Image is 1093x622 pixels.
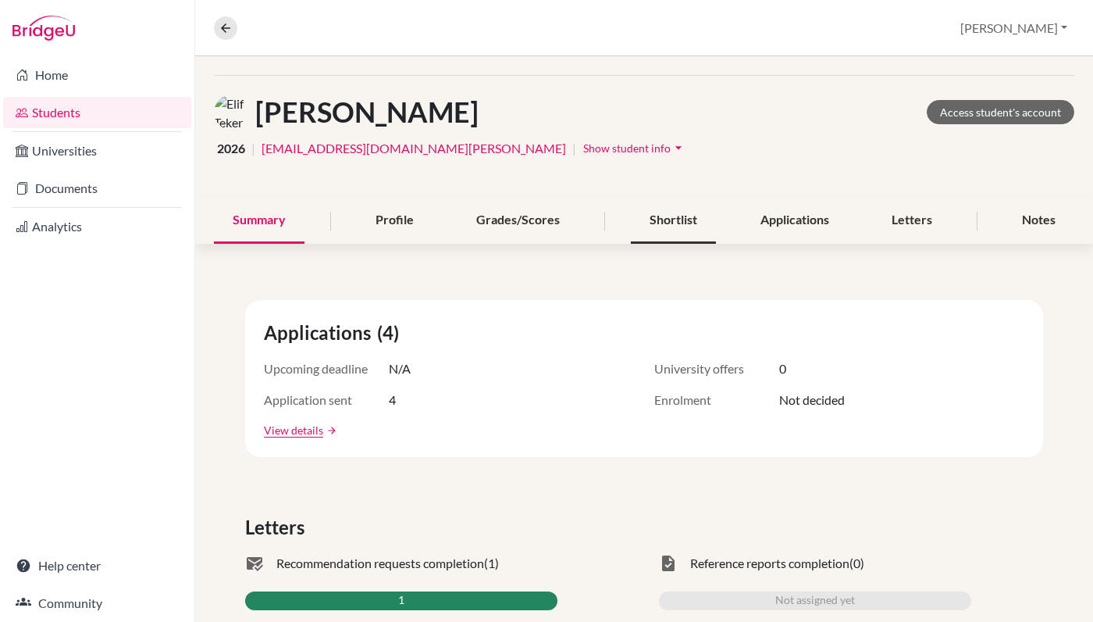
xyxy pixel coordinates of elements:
div: Notes [1003,198,1074,244]
span: Applications [264,319,377,347]
div: Profile [357,198,433,244]
span: 2026 [217,139,245,158]
span: Not assigned yet [775,592,855,610]
img: Bridge-U [12,16,75,41]
span: | [251,139,255,158]
span: University offers [654,359,779,378]
span: (4) [377,319,405,347]
span: task [659,554,678,573]
h1: [PERSON_NAME] [255,95,479,129]
button: [PERSON_NAME] [953,13,1074,43]
div: Summary [214,198,304,244]
span: Letters [245,513,311,542]
span: 1 [398,592,404,610]
span: Reference reports completion [690,554,849,573]
a: View details [264,422,323,438]
div: Grades/Scores [457,198,579,244]
a: Students [3,97,191,128]
div: Shortlist [631,198,716,244]
span: Application sent [264,391,389,409]
img: Elif Teker's avatar [214,95,249,130]
div: Applications [742,198,848,244]
span: (0) [849,554,864,573]
button: Show student infoarrow_drop_down [582,136,687,160]
span: (1) [484,554,499,573]
span: Recommendation requests completion [276,554,484,573]
a: Analytics [3,211,191,242]
span: 4 [389,391,396,409]
i: arrow_drop_down [671,140,686,155]
a: arrow_forward [323,425,337,436]
span: Not decided [779,391,845,409]
span: Show student info [583,141,671,155]
span: | [572,139,576,158]
a: [EMAIL_ADDRESS][DOMAIN_NAME][PERSON_NAME] [262,139,566,158]
span: mark_email_read [245,554,264,573]
div: Letters [873,198,951,244]
span: Upcoming deadline [264,359,389,378]
a: Community [3,588,191,619]
a: Universities [3,135,191,166]
a: Help center [3,550,191,581]
a: Home [3,59,191,91]
span: N/A [389,359,411,378]
span: Enrolment [654,391,779,409]
a: Access student's account [927,100,1074,124]
span: 0 [779,359,786,378]
a: Documents [3,173,191,204]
